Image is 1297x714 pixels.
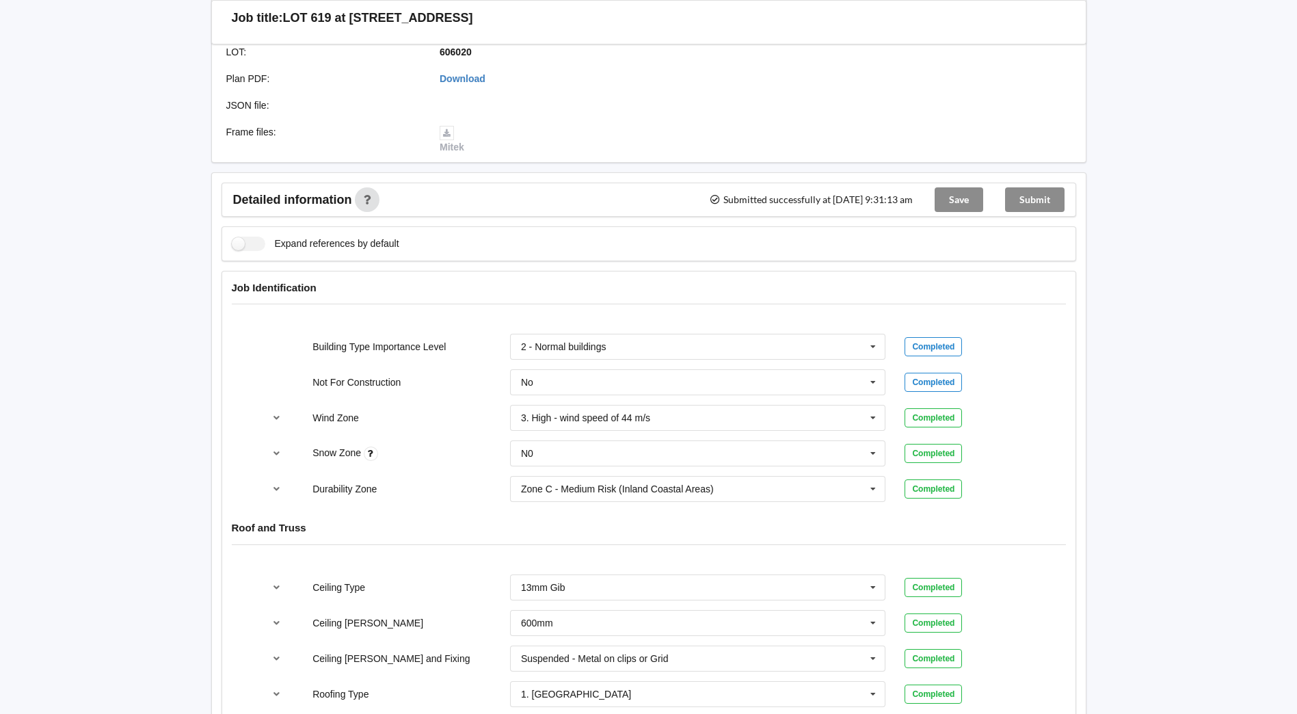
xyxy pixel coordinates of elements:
[905,649,962,668] div: Completed
[905,408,962,427] div: Completed
[905,373,962,392] div: Completed
[312,341,446,352] label: Building Type Importance Level
[263,441,290,466] button: reference-toggle
[521,583,565,592] div: 13mm Gib
[263,575,290,600] button: reference-toggle
[521,413,650,423] div: 3. High - wind speed of 44 m/s
[521,342,606,352] div: 2 - Normal buildings
[217,125,431,154] div: Frame files :
[440,73,485,84] a: Download
[440,47,472,57] b: 606020
[217,45,431,59] div: LOT :
[521,449,533,458] div: N0
[905,613,962,633] div: Completed
[312,618,423,629] label: Ceiling [PERSON_NAME]
[232,237,399,251] label: Expand references by default
[312,484,377,494] label: Durability Zone
[263,611,290,635] button: reference-toggle
[709,195,912,204] span: Submitted successfully at [DATE] 9:31:13 am
[312,582,365,593] label: Ceiling Type
[232,281,1066,294] h4: Job Identification
[312,689,369,700] label: Roofing Type
[217,72,431,85] div: Plan PDF :
[440,127,464,153] a: Mitek
[905,337,962,356] div: Completed
[312,377,401,388] label: Not For Construction
[263,477,290,501] button: reference-toggle
[905,578,962,597] div: Completed
[312,412,359,423] label: Wind Zone
[312,653,470,664] label: Ceiling [PERSON_NAME] and Fixing
[217,98,431,112] div: JSON file :
[521,484,714,494] div: Zone C - Medium Risk (Inland Coastal Areas)
[521,689,631,699] div: 1. [GEOGRAPHIC_DATA]
[521,618,553,628] div: 600mm
[263,406,290,430] button: reference-toggle
[905,685,962,704] div: Completed
[905,444,962,463] div: Completed
[312,447,364,458] label: Snow Zone
[263,682,290,706] button: reference-toggle
[232,10,283,26] h3: Job title:
[263,646,290,671] button: reference-toggle
[905,479,962,499] div: Completed
[283,10,473,26] h3: LOT 619 at [STREET_ADDRESS]
[521,378,533,387] div: No
[521,654,669,663] div: Suspended - Metal on clips or Grid
[233,194,352,206] span: Detailed information
[232,521,1066,534] h4: Roof and Truss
